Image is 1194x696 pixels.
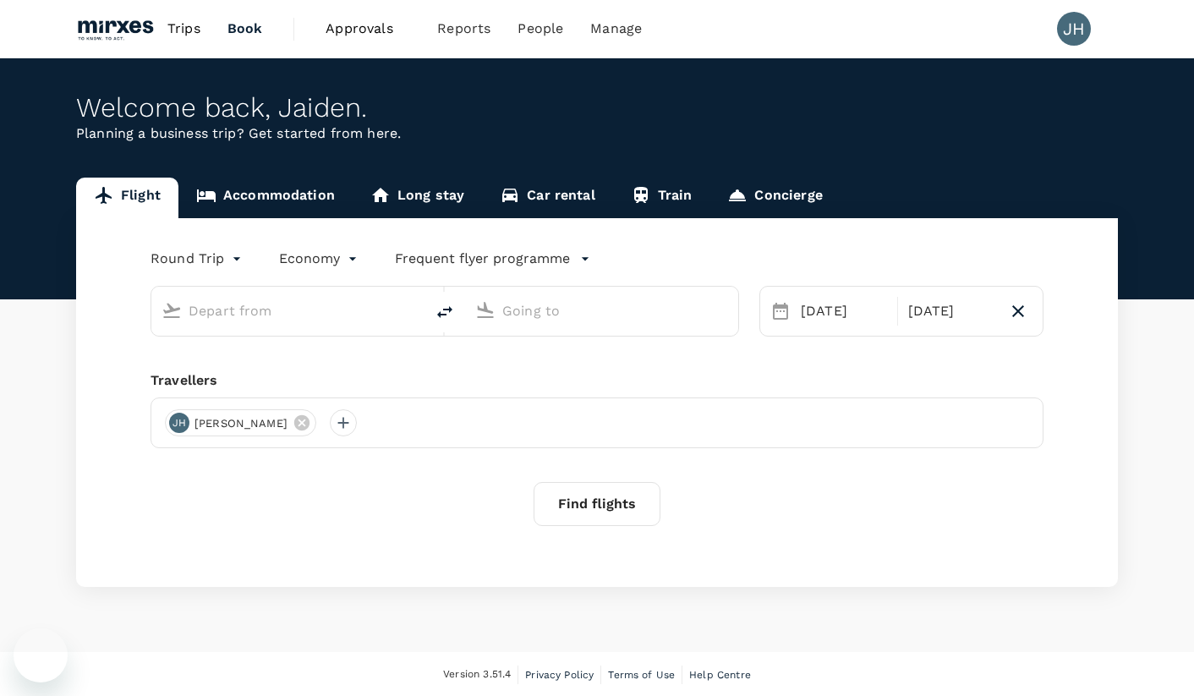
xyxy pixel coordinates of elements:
span: Version 3.51.4 [443,666,511,683]
span: Reports [437,19,490,39]
p: Planning a business trip? Get started from here. [76,123,1118,144]
div: Round Trip [151,245,245,272]
span: People [518,19,563,39]
input: Going to [502,298,703,324]
button: Find flights [534,482,660,526]
button: Open [726,309,730,312]
div: JH [169,413,189,433]
button: Frequent flyer programme [395,249,590,269]
span: Privacy Policy [525,669,594,681]
div: Economy [279,245,361,272]
a: Train [613,178,710,218]
span: Approvals [326,19,410,39]
a: Concierge [709,178,840,218]
span: Help Centre [689,669,751,681]
div: JH[PERSON_NAME] [165,409,316,436]
button: Open [413,309,416,312]
a: Help Centre [689,666,751,684]
div: Welcome back , Jaiden . [76,92,1118,123]
a: Long stay [353,178,482,218]
button: delete [424,292,465,332]
span: Terms of Use [608,669,675,681]
div: [DATE] [794,294,894,328]
span: [PERSON_NAME] [184,415,298,432]
span: Book [227,19,263,39]
a: Flight [76,178,178,218]
div: JH [1057,12,1091,46]
iframe: Button to launch messaging window [14,628,68,682]
div: Travellers [151,370,1043,391]
img: Mirxes Holding Pte Ltd [76,10,154,47]
div: [DATE] [901,294,1001,328]
input: Depart from [189,298,389,324]
span: Manage [590,19,642,39]
a: Privacy Policy [525,666,594,684]
a: Car rental [482,178,613,218]
p: Frequent flyer programme [395,249,570,269]
a: Terms of Use [608,666,675,684]
span: Trips [167,19,200,39]
a: Accommodation [178,178,353,218]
